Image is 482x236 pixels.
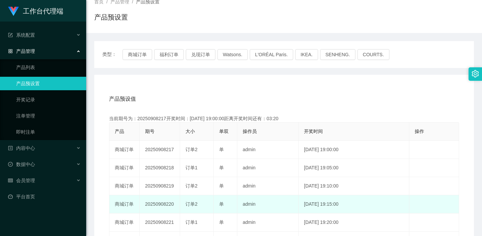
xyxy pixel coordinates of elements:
[145,129,154,134] span: 期号
[109,195,140,213] td: 商城订单
[8,32,35,38] span: 系统配置
[415,129,424,134] span: 操作
[295,49,318,60] button: IKEA.
[8,162,35,167] span: 数据中心
[140,177,180,195] td: 20250908219
[109,115,459,122] div: 当前期号为：20250908217开奖时间：[DATE] 19:00:00距离开奖时间还有：03:20
[237,213,299,232] td: admin
[8,190,81,203] a: 图标: dashboard平台首页
[102,49,123,60] span: 类型：
[185,201,198,207] span: 订单2
[16,125,81,139] a: 即时注单
[8,7,19,16] img: logo.9652507e.png
[237,177,299,195] td: admin
[16,77,81,90] a: 产品预设置
[219,165,224,170] span: 单
[243,129,257,134] span: 操作员
[185,129,195,134] span: 大小
[185,165,198,170] span: 订单1
[186,49,215,60] button: 兑现订单
[8,33,13,37] i: 图标: form
[16,61,81,74] a: 产品列表
[219,201,224,207] span: 单
[250,49,293,60] button: L'ORÉAL Paris.
[8,48,35,54] span: 产品管理
[109,159,140,177] td: 商城订单
[16,93,81,106] a: 开奖记录
[304,129,323,134] span: 开奖时间
[299,141,409,159] td: [DATE] 19:00:00
[154,49,184,60] button: 福利订单
[109,213,140,232] td: 商城订单
[109,141,140,159] td: 商城订单
[219,147,224,152] span: 单
[8,178,35,183] span: 会员管理
[140,195,180,213] td: 20250908220
[8,178,13,183] i: 图标: table
[140,213,180,232] td: 20250908221
[219,129,229,134] span: 单双
[16,109,81,123] a: 注单管理
[123,49,152,60] button: 商城订单
[8,146,13,150] i: 图标: profile
[23,0,63,22] h1: 工作台代理端
[217,49,248,60] button: Watsons.
[185,147,198,152] span: 订单2
[357,49,389,60] button: COURTS.
[219,183,224,189] span: 单
[237,159,299,177] td: admin
[320,49,355,60] button: SENHENG.
[185,220,198,225] span: 订单1
[140,159,180,177] td: 20250908218
[299,213,409,232] td: [DATE] 19:20:00
[109,95,136,103] span: 产品预设值
[109,177,140,195] td: 商城订单
[185,183,198,189] span: 订单2
[8,8,63,13] a: 工作台代理端
[299,177,409,195] td: [DATE] 19:10:00
[8,49,13,54] i: 图标: appstore-o
[115,129,124,134] span: 产品
[94,12,128,22] h1: 产品预设置
[8,162,13,167] i: 图标: check-circle-o
[472,70,479,77] i: 图标: setting
[299,195,409,213] td: [DATE] 19:15:00
[237,141,299,159] td: admin
[219,220,224,225] span: 单
[140,141,180,159] td: 20250908217
[8,145,35,151] span: 内容中心
[299,159,409,177] td: [DATE] 19:05:00
[237,195,299,213] td: admin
